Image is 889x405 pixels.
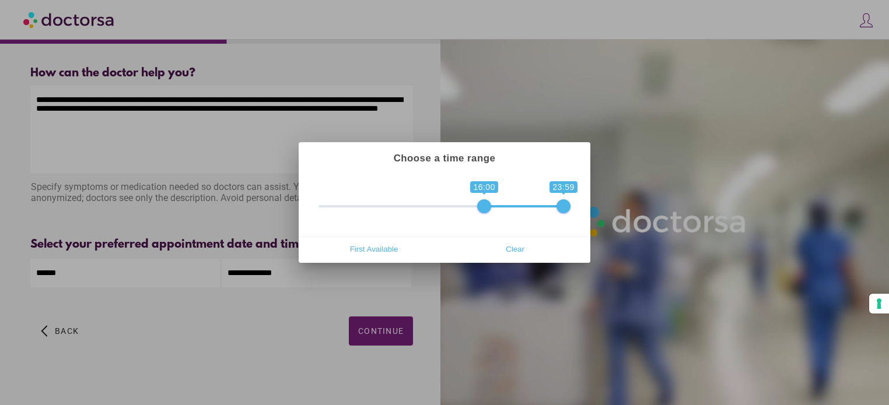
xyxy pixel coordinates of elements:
[869,294,889,314] button: Your consent preferences for tracking technologies
[470,181,498,193] span: 16:00
[448,240,582,258] span: Clear
[303,240,444,258] button: First Available
[307,240,441,258] span: First Available
[444,240,586,258] button: Clear
[549,181,577,193] span: 23:59
[394,153,496,164] strong: Choose a time range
